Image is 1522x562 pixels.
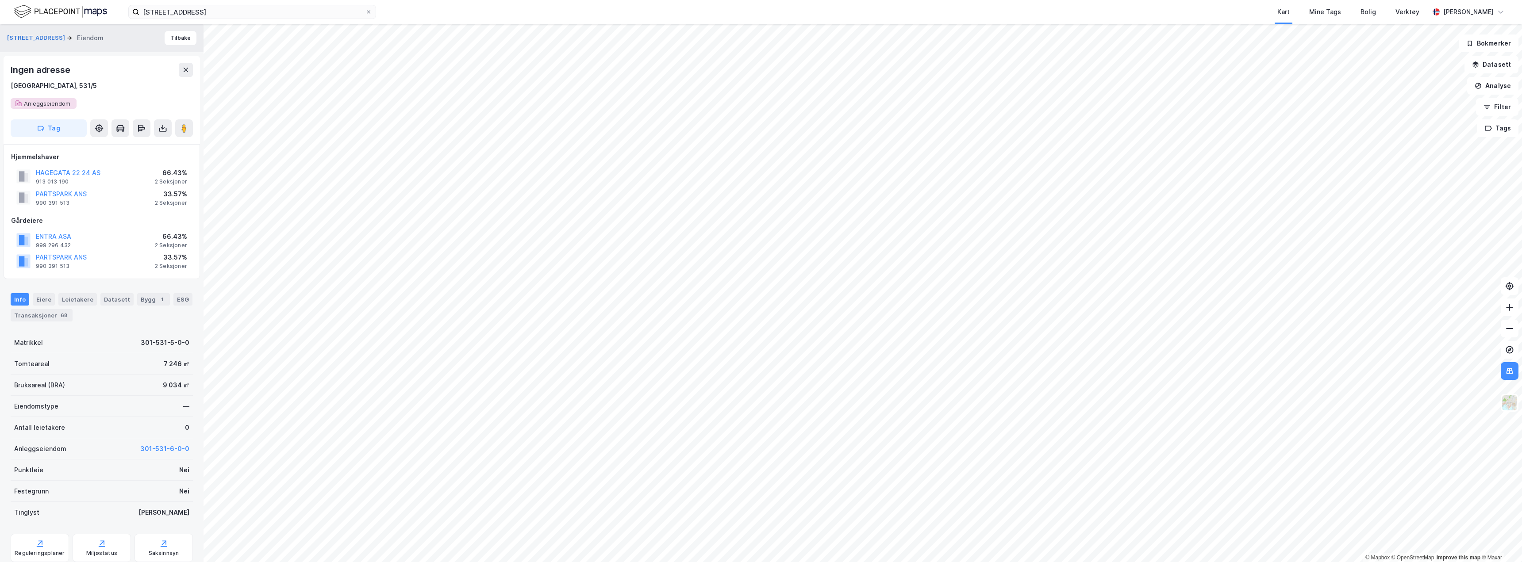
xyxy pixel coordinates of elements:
[155,168,187,178] div: 66.43%
[149,550,179,557] div: Saksinnsyn
[58,293,97,306] div: Leietakere
[140,443,189,454] button: 301-531-6-0-0
[14,507,39,518] div: Tinglyst
[14,465,43,475] div: Punktleie
[33,293,55,306] div: Eiere
[137,293,170,306] div: Bygg
[11,63,72,77] div: Ingen adresse
[15,550,65,557] div: Reguleringsplaner
[100,293,134,306] div: Datasett
[14,337,43,348] div: Matrikkel
[11,80,97,91] div: [GEOGRAPHIC_DATA], 531/5
[155,263,187,270] div: 2 Seksjoner
[14,401,58,412] div: Eiendomstype
[1478,520,1522,562] iframe: Chat Widget
[14,422,65,433] div: Antall leietakere
[165,31,196,45] button: Tilbake
[7,34,67,42] button: [STREET_ADDRESS]
[1443,7,1494,17] div: [PERSON_NAME]
[86,550,117,557] div: Miljøstatus
[1365,554,1390,561] a: Mapbox
[173,293,192,306] div: ESG
[14,380,65,390] div: Bruksareal (BRA)
[141,337,189,348] div: 301-531-5-0-0
[155,189,187,199] div: 33.57%
[1391,554,1434,561] a: OpenStreetMap
[155,252,187,263] div: 33.57%
[1477,119,1518,137] button: Tags
[185,422,189,433] div: 0
[14,486,49,497] div: Festegrunn
[138,507,189,518] div: [PERSON_NAME]
[1395,7,1419,17] div: Verktøy
[163,380,189,390] div: 9 034 ㎡
[11,152,192,162] div: Hjemmelshaver
[36,178,69,185] div: 913 013 190
[1501,394,1518,411] img: Z
[59,311,69,320] div: 68
[1361,7,1376,17] div: Bolig
[164,359,189,369] div: 7 246 ㎡
[155,231,187,242] div: 66.43%
[1277,7,1290,17] div: Kart
[11,119,87,137] button: Tag
[1464,56,1518,73] button: Datasett
[1437,554,1480,561] a: Improve this map
[11,309,73,321] div: Transaksjoner
[11,215,192,226] div: Gårdeiere
[158,295,166,304] div: 1
[139,5,365,19] input: Søk på adresse, matrikkel, gårdeiere, leietakere eller personer
[11,293,29,306] div: Info
[36,263,69,270] div: 990 391 513
[155,242,187,249] div: 2 Seksjoner
[36,242,71,249] div: 999 296 432
[77,33,104,43] div: Eiendom
[179,465,189,475] div: Nei
[1476,98,1518,116] button: Filter
[36,199,69,206] div: 990 391 513
[179,486,189,497] div: Nei
[14,4,107,19] img: logo.f888ab2527a4732fd821a326f86c7f29.svg
[1459,34,1518,52] button: Bokmerker
[155,199,187,206] div: 2 Seksjoner
[183,401,189,412] div: —
[14,443,66,454] div: Anleggseiendom
[155,178,187,185] div: 2 Seksjoner
[1309,7,1341,17] div: Mine Tags
[1478,520,1522,562] div: Kontrollprogram for chat
[14,359,50,369] div: Tomteareal
[1467,77,1518,95] button: Analyse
